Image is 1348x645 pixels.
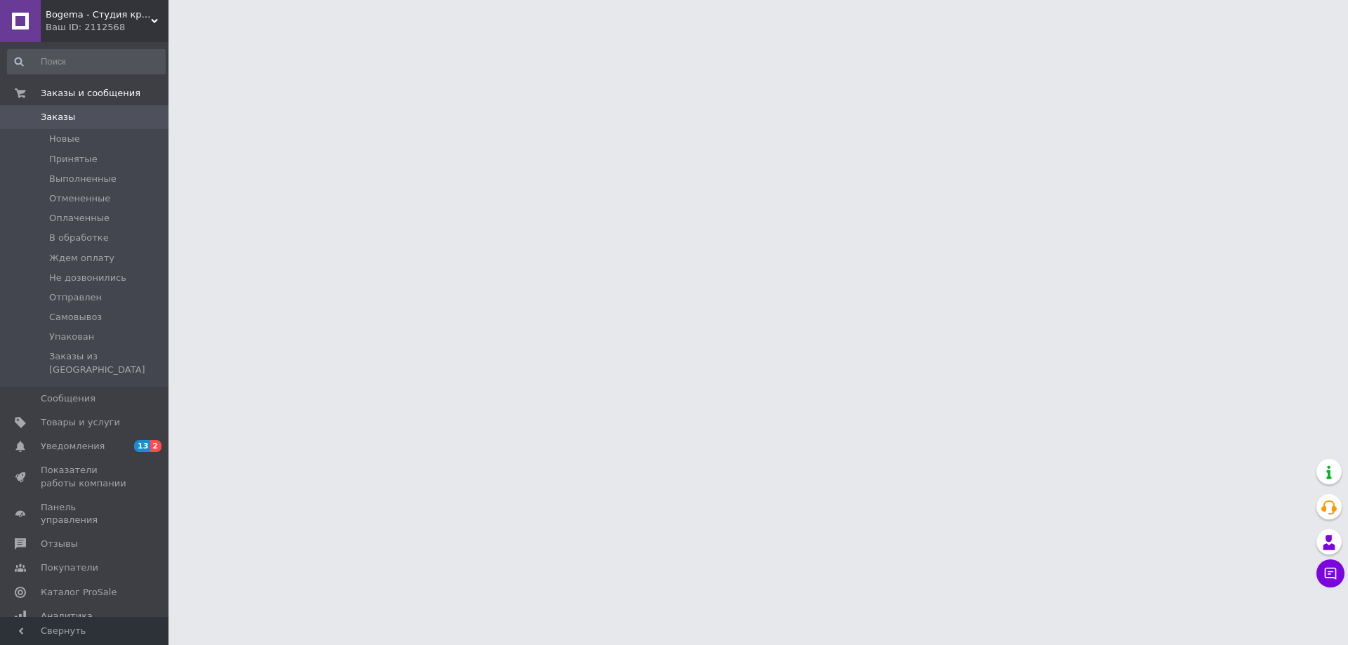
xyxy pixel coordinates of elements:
button: Чат с покупателем [1316,559,1344,587]
span: Bogema - Студия красок и декора [46,8,151,21]
span: Ждем оплату [49,252,114,265]
span: 2 [150,440,161,452]
span: Показатели работы компании [41,464,130,489]
span: Заказы и сообщения [41,87,140,100]
span: Покупатели [41,561,98,574]
span: Принятые [49,153,98,166]
span: Уведомления [41,440,105,453]
span: Сообщения [41,392,95,405]
input: Поиск [7,49,166,74]
span: Выполненные [49,173,117,185]
span: 13 [134,440,150,452]
div: Ваш ID: 2112568 [46,21,168,34]
span: В обработке [49,232,109,244]
span: Оплаченные [49,212,110,225]
span: Заказы из [GEOGRAPHIC_DATA] [49,350,164,375]
span: Отправлен [49,291,102,304]
span: Отзывы [41,538,78,550]
span: Заказы [41,111,75,124]
span: Самовывоз [49,311,102,324]
span: Товары и услуги [41,416,120,429]
span: Аналитика [41,610,93,623]
span: Панель управления [41,501,130,526]
span: Каталог ProSale [41,586,117,599]
span: Не дозвонились [49,272,126,284]
span: Отмененные [49,192,110,205]
span: Упакован [49,331,94,343]
span: Новые [49,133,80,145]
